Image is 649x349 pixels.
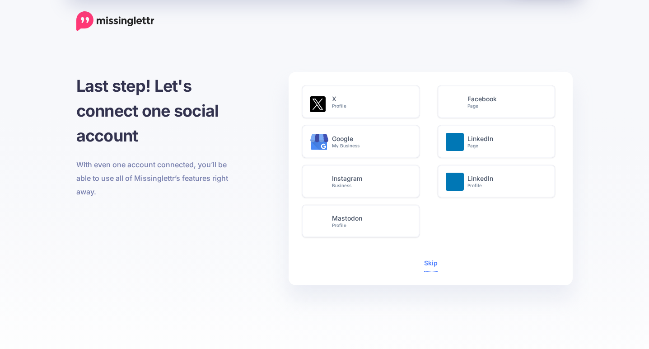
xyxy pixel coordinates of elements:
a: Home [76,11,154,31]
h6: LinkedIn [467,135,545,149]
h6: Google [332,135,410,149]
a: Skip [424,259,438,267]
p: With even one account connected, you’ll be able to use all of Missinglettr’s features right away. [76,158,233,198]
h6: X [332,95,410,109]
small: Profile [332,103,410,109]
small: My Business [332,143,410,149]
a: XProfile [302,85,424,118]
small: Page [467,103,545,109]
small: Profile [332,222,410,228]
a: LinkedInPage [438,125,560,158]
img: twitter-square.png [310,96,326,112]
small: Business [332,183,410,189]
a: FacebookPage [438,85,560,118]
a: InstagramBusiness [302,165,424,198]
img: google-business.svg [310,133,328,151]
a: LinkedInProfile [438,165,560,198]
a: MastodonProfile [302,205,424,237]
a: GoogleMy Business [302,125,424,158]
h6: Instagram [332,175,410,189]
h6: Facebook [467,95,545,109]
small: Profile [467,183,545,189]
small: Page [467,143,545,149]
h6: Mastodon [332,215,410,228]
h6: LinkedIn [467,175,545,189]
span: Last step! Let's connect one social account [76,76,219,146]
